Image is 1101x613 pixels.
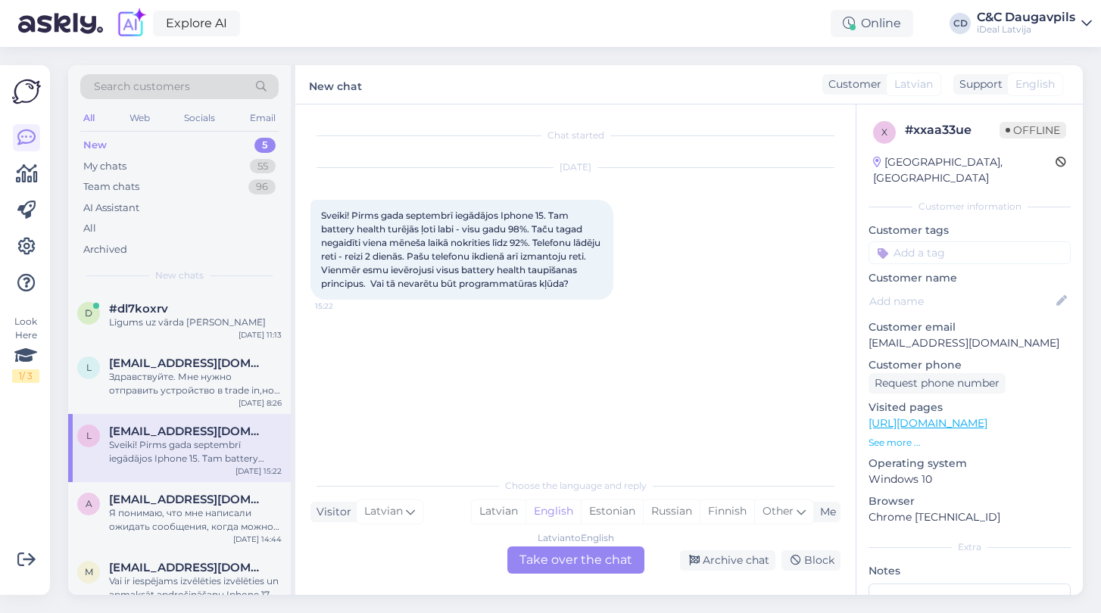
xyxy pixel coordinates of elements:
[310,160,841,174] div: [DATE]
[83,138,107,153] div: New
[977,11,1075,23] div: C&C Daugavpils
[315,300,372,312] span: 15:22
[235,465,282,477] div: [DATE] 15:22
[181,108,218,128] div: Socials
[869,222,1071,238] p: Customer tags
[80,108,98,128] div: All
[643,500,700,523] div: Russian
[953,76,1003,92] div: Support
[126,108,153,128] div: Web
[83,201,139,216] div: AI Assistant
[869,471,1071,487] p: Windows 10
[233,534,282,545] div: [DATE] 14:44
[109,370,282,397] div: Здравствуйте. Мне нужно отправить устройство в trade in,но у меня нет нет кода,который надо ввест...
[873,154,1056,186] div: [GEOGRAPHIC_DATA], [GEOGRAPHIC_DATA]
[869,335,1071,351] p: [EMAIL_ADDRESS][DOMAIN_NAME]
[905,121,1000,139] div: # xxaa33ue
[109,561,267,574] span: madarabe@inbox.lv
[869,373,1006,394] div: Request phone number
[869,416,987,430] a: [URL][DOMAIN_NAME]
[247,108,279,128] div: Email
[109,438,282,465] div: Sveiki! Pirms gada septembrī iegādājos Iphone 15. Tam battery health turējās ļoti labi - visu gad...
[83,179,139,194] div: Team chats
[869,540,1071,554] div: Extra
[12,77,41,106] img: Askly Logo
[869,319,1071,335] p: Customer email
[109,425,267,438] span: lvasilevska56@gmail.com
[239,329,282,341] div: [DATE] 11:13
[869,509,1071,525] p: Chrome [TECHNICAL_ID]
[109,506,282,534] div: Я понимаю, что мне написали ожидать сообщения, когда можно будет прийти за ним для получения, но ...
[109,493,267,506] span: andrey19v@icloud.com
[869,456,1071,471] p: Operating system
[86,362,92,373] span: l
[155,269,204,282] span: New chats
[310,479,841,493] div: Choose the language and reply
[86,430,92,441] span: l
[85,307,92,319] span: d
[94,79,190,95] span: Search customers
[310,504,351,520] div: Visitor
[109,316,282,329] div: Līgums uz vārda [PERSON_NAME]
[894,76,933,92] span: Latvian
[869,436,1071,450] p: See more ...
[700,500,754,523] div: Finnish
[977,23,1075,36] div: iDeal Latvija
[250,159,276,174] div: 55
[12,369,39,383] div: 1 / 3
[869,241,1071,264] input: Add a tag
[321,210,603,289] span: Sveiki! Pirms gada septembrī iegādājos Iphone 15. Tam battery health turējās ļoti labi - visu gad...
[12,315,39,383] div: Look Here
[83,221,96,236] div: All
[881,126,887,138] span: x
[309,74,362,95] label: New chat
[85,566,93,577] span: m
[472,500,526,523] div: Latvian
[109,302,168,316] span: #dl7koxrv
[869,200,1071,213] div: Customer information
[248,179,276,194] div: 96
[364,503,403,520] span: Latvian
[153,11,240,36] a: Explore AI
[950,13,971,34] div: CD
[86,498,92,509] span: a
[109,356,267,370] span: looney28@inbox.lv
[763,504,794,518] span: Other
[869,293,1053,310] input: Add name
[83,242,127,257] div: Archived
[83,159,126,174] div: My chats
[310,129,841,142] div: Chat started
[869,357,1071,373] p: Customer phone
[831,10,913,37] div: Online
[109,574,282,602] div: Vai ir iespējams izvēlēties izvēlēties un apmaksāt apdrošināšanu Iphone 17 pie saņemšanas brīža (...
[869,563,1071,579] p: Notes
[781,550,841,571] div: Block
[869,400,1071,415] p: Visited pages
[115,8,147,39] img: explore-ai
[977,11,1092,36] a: C&C DaugavpilsiDeal Latvija
[814,504,836,520] div: Me
[254,138,276,153] div: 5
[581,500,643,523] div: Estonian
[822,76,881,92] div: Customer
[869,270,1071,286] p: Customer name
[869,493,1071,509] p: Browser
[239,397,282,409] div: [DATE] 8:26
[526,500,581,523] div: English
[680,550,775,571] div: Archive chat
[1015,76,1055,92] span: English
[507,546,644,574] div: Take over the chat
[1000,122,1066,138] span: Offline
[538,531,614,545] div: Latvian to English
